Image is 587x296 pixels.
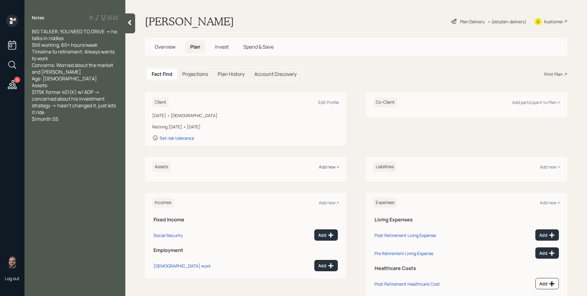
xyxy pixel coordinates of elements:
[373,198,397,208] h6: Expenses
[153,263,211,269] div: [DEMOGRAPHIC_DATA] work
[488,18,526,25] div: • (old plan-delivery)
[153,247,338,253] h5: Employment
[373,162,396,172] h6: Liabilities
[182,71,208,77] h5: Projections
[540,200,560,205] div: Add new +
[152,124,339,130] div: Retiring [DATE] • [DATE]
[375,281,440,287] div: Post Retirement Healthcare Cost
[539,281,555,287] div: Add
[5,276,20,281] div: Log out
[243,43,274,50] span: Spend & Save
[152,162,171,172] h6: Assets
[190,43,200,50] span: Plan
[314,229,338,241] button: Add
[32,15,44,21] label: Notes
[512,99,560,105] div: Add participant to Plan +
[152,198,174,208] h6: Incomes
[318,263,334,269] div: Add
[535,229,559,241] button: Add
[14,77,20,83] div: 5
[152,97,169,107] h6: Client
[318,99,339,105] div: Edit Profile
[155,43,175,50] span: Overview
[153,232,183,238] div: Social Security
[314,260,338,271] button: Add
[375,232,436,238] div: Post Retirement Living Expense
[153,217,338,223] h5: Fixed Income
[373,97,397,107] h6: Co-Client
[32,28,118,122] span: BIG TALKER, YOU NEED TO DRIVE -> he talks in riddles Still working, 60+ hours/week Timeline to re...
[540,164,560,170] div: Add new +
[319,200,339,205] div: Add new +
[535,247,559,259] button: Add
[145,15,234,28] h1: [PERSON_NAME]
[6,256,18,268] img: james-distasi-headshot.png
[254,71,297,77] h5: Account Discovery
[375,265,559,271] h5: Healthcare Costs
[539,232,555,238] div: Add
[215,43,229,50] span: Invest
[375,250,434,256] div: Pre Retirement Living Expense
[152,71,172,77] h5: Fact Find
[152,112,339,119] div: [DATE] • [DEMOGRAPHIC_DATA]
[160,135,194,141] div: Set risk tolerance
[539,250,555,256] div: Add
[218,71,245,77] h5: Plan History
[460,18,485,25] div: Plan Delivery
[544,18,563,25] div: Kustomer
[375,217,559,223] h5: Living Expenses
[544,71,563,77] div: Print Plan
[318,232,334,238] div: Add
[535,278,559,289] button: Add
[319,164,339,170] div: Add new +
